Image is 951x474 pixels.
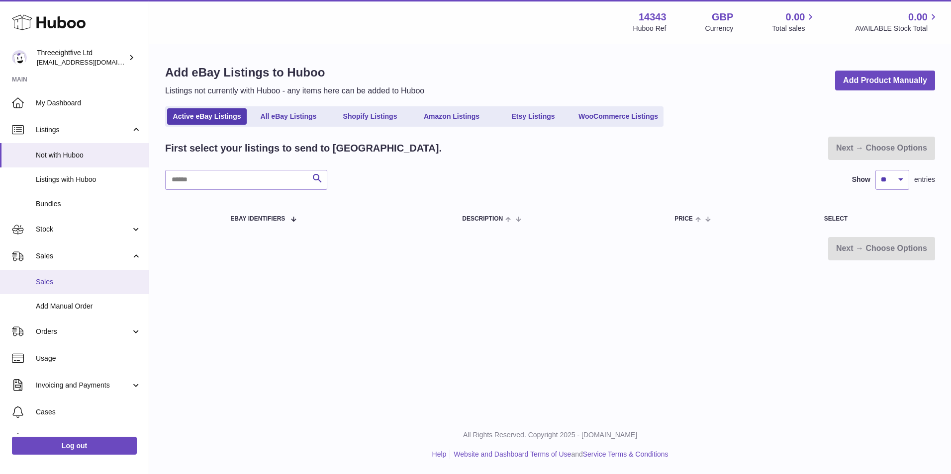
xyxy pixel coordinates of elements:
span: Sales [36,251,131,261]
span: Stock [36,225,131,234]
h1: Add eBay Listings to Huboo [165,65,424,80]
span: My Dashboard [36,98,141,108]
label: Show [852,175,870,184]
span: Listings with Huboo [36,175,141,184]
span: 0.00 [786,10,805,24]
span: Not with Huboo [36,151,141,160]
a: Active eBay Listings [167,108,247,125]
a: 0.00 AVAILABLE Stock Total [855,10,939,33]
span: Sales [36,277,141,287]
span: entries [914,175,935,184]
span: Price [674,216,693,222]
span: Usage [36,354,141,363]
div: Huboo Ref [633,24,666,33]
strong: GBP [712,10,733,24]
p: Listings not currently with Huboo - any items here can be added to Huboo [165,85,424,96]
a: Help [432,450,447,458]
div: Currency [705,24,734,33]
span: AVAILABLE Stock Total [855,24,939,33]
a: Amazon Listings [412,108,491,125]
span: 0.00 [908,10,928,24]
p: All Rights Reserved. Copyright 2025 - [DOMAIN_NAME] [157,430,943,440]
div: Select [824,216,925,222]
a: Add Product Manually [835,71,935,91]
a: 0.00 Total sales [772,10,816,33]
span: Total sales [772,24,816,33]
a: WooCommerce Listings [575,108,662,125]
span: Description [462,216,503,222]
a: All eBay Listings [249,108,328,125]
span: Orders [36,327,131,336]
h2: First select your listings to send to [GEOGRAPHIC_DATA]. [165,142,442,155]
a: Shopify Listings [330,108,410,125]
span: Listings [36,125,131,135]
li: and [450,450,668,459]
span: Cases [36,407,141,417]
span: eBay Identifiers [230,216,285,222]
span: [EMAIL_ADDRESS][DOMAIN_NAME] [37,58,146,66]
span: Bundles [36,199,141,209]
a: Website and Dashboard Terms of Use [454,450,571,458]
a: Etsy Listings [493,108,573,125]
div: Threeeightfive Ltd [37,48,126,67]
img: internalAdmin-14343@internal.huboo.com [12,50,27,65]
strong: 14343 [639,10,666,24]
span: Invoicing and Payments [36,381,131,390]
a: Service Terms & Conditions [583,450,668,458]
a: Log out [12,437,137,455]
span: Add Manual Order [36,302,141,311]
